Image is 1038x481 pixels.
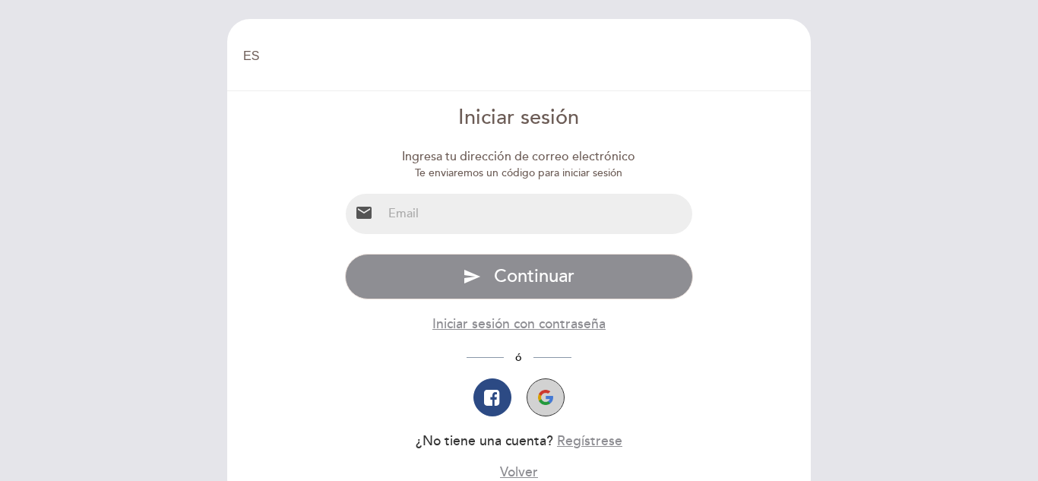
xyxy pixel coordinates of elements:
i: email [355,204,373,222]
div: Ingresa tu dirección de correo electrónico [345,148,694,166]
i: send [463,267,481,286]
div: Iniciar sesión [345,103,694,133]
span: ó [504,351,533,364]
img: icon-google.png [538,390,553,405]
button: send Continuar [345,254,694,299]
span: ¿No tiene una cuenta? [416,433,553,449]
input: Email [382,194,693,234]
button: Iniciar sesión con contraseña [432,315,606,334]
button: Regístrese [557,432,622,451]
div: Te enviaremos un código para iniciar sesión [345,166,694,181]
span: Continuar [494,265,574,287]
